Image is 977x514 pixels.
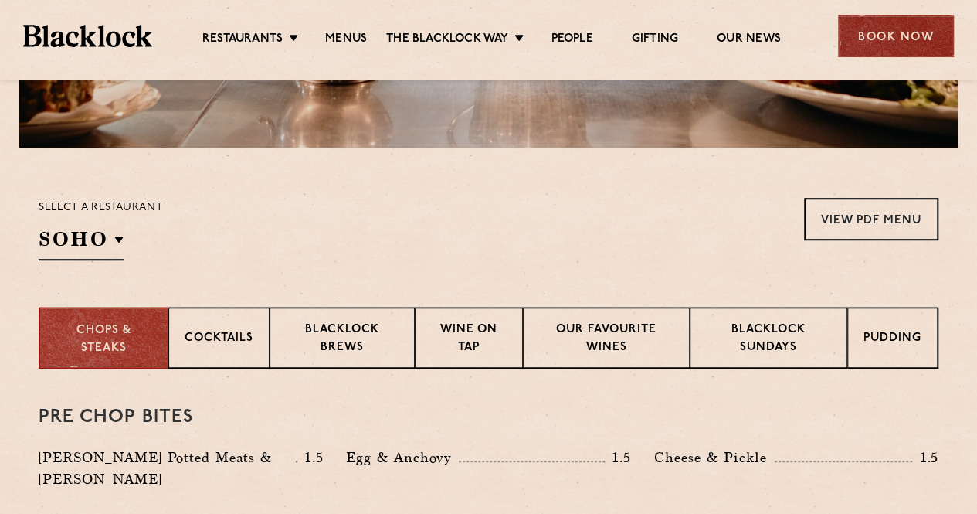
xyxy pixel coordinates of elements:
p: 1.5 [912,448,938,468]
p: 1.5 [297,448,324,468]
p: 1.5 [605,448,631,468]
p: Blacklock Brews [286,322,399,358]
p: Cheese & Pickle [654,447,775,468]
p: Our favourite wines [539,322,673,358]
div: Book Now [838,15,954,57]
p: Pudding [863,330,921,349]
p: Wine on Tap [431,322,507,358]
a: Menus [325,32,367,49]
p: Chops & Steaks [56,322,152,357]
a: Our News [717,32,781,49]
img: BL_Textured_Logo-footer-cropped.svg [23,25,152,46]
a: People [551,32,592,49]
h3: Pre Chop Bites [39,407,938,427]
p: Select a restaurant [39,198,163,218]
p: Egg & Anchovy [346,447,459,468]
p: [PERSON_NAME] Potted Meats & [PERSON_NAME] [39,447,296,490]
a: View PDF Menu [804,198,938,240]
a: Restaurants [202,32,283,49]
p: Cocktails [185,330,253,349]
h2: SOHO [39,226,124,260]
a: The Blacklock Way [386,32,508,49]
p: Blacklock Sundays [706,322,831,358]
a: Gifting [632,32,678,49]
